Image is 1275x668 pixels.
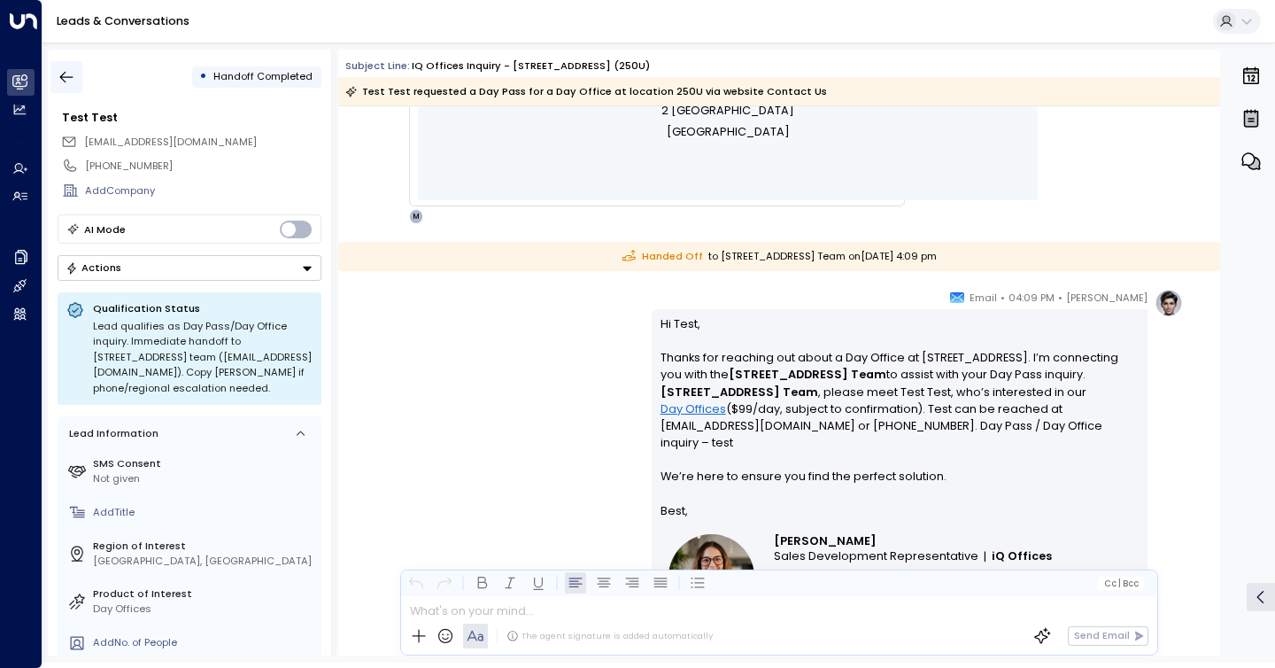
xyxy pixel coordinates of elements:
[345,82,827,100] div: Test Test requested a Day Pass for a Day Office at location 250U via website Contact Us
[412,58,650,74] div: iQ Offices Inquiry - [STREET_ADDRESS] (250U)
[345,58,410,73] span: Subject Line:
[213,69,313,83] span: Handoff Completed
[622,249,703,264] span: Handed Off
[93,586,315,602] label: Product of Interest
[84,221,126,238] div: AI Mode
[970,289,997,307] span: Email
[1104,579,1139,588] span: Cc Bcc
[58,255,321,281] button: Actions
[84,135,257,150] span: mvargas@iqoffices.com
[93,319,313,397] div: Lead qualifies as Day Pass/Day Office inquiry. Immediate handoff to [STREET_ADDRESS] team ([EMAIL...
[1008,289,1055,307] span: 04:09 PM
[1155,289,1183,317] img: profile-logo.png
[661,384,818,400] strong: [STREET_ADDRESS] Team
[729,367,886,382] strong: [STREET_ADDRESS] Team
[62,109,321,126] div: Test Test
[506,79,949,143] p: HubSpot, Inc. 2 [GEOGRAPHIC_DATA] [GEOGRAPHIC_DATA]
[661,400,726,417] a: Day Offices
[992,549,1052,563] a: iQ Offices
[1058,289,1062,307] span: •
[93,635,315,650] div: AddNo. of People
[661,315,1140,502] p: Hi Test, Thanks for reaching out about a Day Office at [STREET_ADDRESS]. I’m connecting you with ...
[1066,289,1147,307] span: [PERSON_NAME]
[661,502,1140,519] p: Best,
[93,505,315,520] div: AddTitle
[57,13,189,28] a: Leads & Conversations
[93,539,315,554] label: Region of Interest
[93,301,313,315] p: Qualification Status
[93,456,315,471] label: SMS Consent
[406,572,427,594] button: Undo
[984,549,986,564] font: |
[66,261,121,274] div: Actions
[338,242,1220,271] div: to [STREET_ADDRESS] Team on [DATE] 4:09 pm
[93,554,315,569] div: [GEOGRAPHIC_DATA], [GEOGRAPHIC_DATA]
[409,209,423,223] div: M
[84,135,257,149] span: [EMAIL_ADDRESS][DOMAIN_NAME]
[93,471,315,486] div: Not given
[1001,289,1005,307] span: •
[1098,577,1144,590] button: Cc|Bcc
[506,630,713,642] div: The agent signature is added automatically
[64,426,158,441] div: Lead Information
[199,64,207,89] div: •
[1118,579,1121,588] span: |
[58,255,321,281] div: Button group with a nested menu
[434,572,455,594] button: Redo
[85,183,321,198] div: AddCompany
[93,602,315,617] div: Day Offices
[774,549,978,563] span: Sales Development Representative
[85,159,321,174] div: [PHONE_NUMBER]
[774,534,877,548] span: [PERSON_NAME]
